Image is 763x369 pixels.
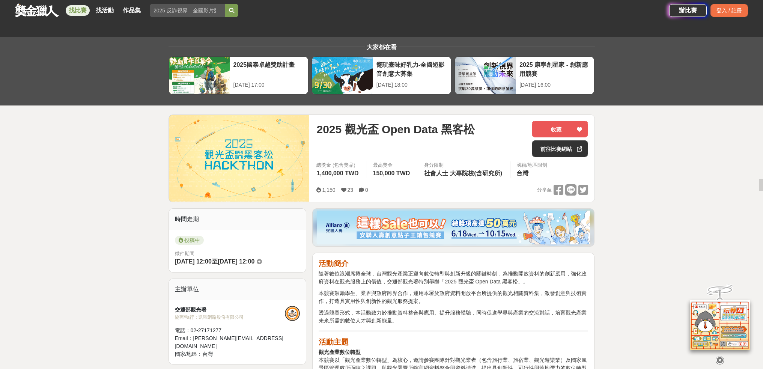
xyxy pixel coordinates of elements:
div: [DATE] 17:00 [233,81,304,89]
span: 至 [212,258,218,265]
div: 協辦/執行： 凱曜網路股份有限公司 [175,314,285,321]
a: 作品集 [120,5,144,16]
span: 2025 觀光盃 Open Data 黑客松 [316,121,475,138]
span: 大家都在看 [365,44,399,50]
span: 0 [365,187,368,193]
span: 國家/地區： [175,351,203,357]
div: 電話： 02-27171277 [175,327,285,334]
div: 主辦單位 [169,279,306,300]
div: 翻玩臺味好乳力-全國短影音創意大募集 [376,60,447,77]
span: [DATE] 12:00 [175,258,212,265]
div: 登入 / 註冊 [710,4,748,17]
p: 隨著數位浪潮席捲全球，台灣觀光產業正迎向數位轉型與創新升級的關鍵時刻，為推動開放資料的創新應用，強化政府資料在觀光服務上的價值，交通部觀光署特別舉辦「2025 觀光盃 Open Data 黑客松」。 [319,270,588,286]
span: 大專院校(含研究所) [450,170,502,176]
span: 150,000 TWD [373,170,410,176]
div: Email： [PERSON_NAME][EMAIL_ADDRESS][DOMAIN_NAME] [175,334,285,350]
img: d2146d9a-e6f6-4337-9592-8cefde37ba6b.png [690,300,750,350]
p: 本競賽鼓勵學生、業界與政府跨界合作，運用本署於政府資料開放平台所提供的觀光相關資料集，激發創意與技術實作，打造具實用性與創新性的觀光服務提案。 [319,289,588,305]
span: 23 [348,187,354,193]
div: 交通部觀光署 [175,306,285,314]
a: 翻玩臺味好乳力-全國短影音創意大募集[DATE] 18:00 [312,56,451,95]
span: 台灣 [202,351,213,357]
img: Cover Image [169,115,309,202]
strong: 觀光產業數位轉型 [319,349,361,355]
div: [DATE] 18:00 [376,81,447,89]
span: 分享至 [537,184,552,196]
span: 投稿中 [175,236,204,245]
a: 前往比賽網站 [532,140,588,157]
span: 1,400,000 TWD [316,170,358,176]
span: 總獎金 (包含獎品) [316,161,360,169]
div: 身分限制 [424,161,504,169]
div: 2025 康寧創星家 - 創新應用競賽 [519,60,590,77]
div: 國籍/地區限制 [516,161,547,169]
input: 2025 反詐視界—全國影片競賽 [150,4,225,17]
a: 辦比賽 [669,4,707,17]
span: 徵件期間 [175,251,194,256]
img: dcc59076-91c0-4acb-9c6b-a1d413182f46.png [317,211,590,244]
a: 找比賽 [66,5,90,16]
button: 收藏 [532,121,588,137]
div: [DATE] 16:00 [519,81,590,89]
strong: 活動簡介 [319,259,349,268]
a: 2025國泰卓越獎助計畫[DATE] 17:00 [169,56,309,95]
span: 社會人士 [424,170,448,176]
span: 台灣 [516,170,528,176]
strong: 活動主題 [319,338,349,346]
span: 最高獎金 [373,161,412,169]
div: 2025國泰卓越獎助計畫 [233,60,304,77]
span: 1,150 [322,187,335,193]
div: 時間走期 [169,209,306,230]
a: 2025 康寧創星家 - 創新應用競賽[DATE] 16:00 [454,56,594,95]
a: 找活動 [93,5,117,16]
p: 透過競賽形式，本活動致力於推動資料整合與應用、提升服務體驗，同時促進學界與產業的交流對話，培育觀光產業未來所需的數位人才與創新能量。 [319,309,588,325]
span: [DATE] 12:00 [218,258,254,265]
